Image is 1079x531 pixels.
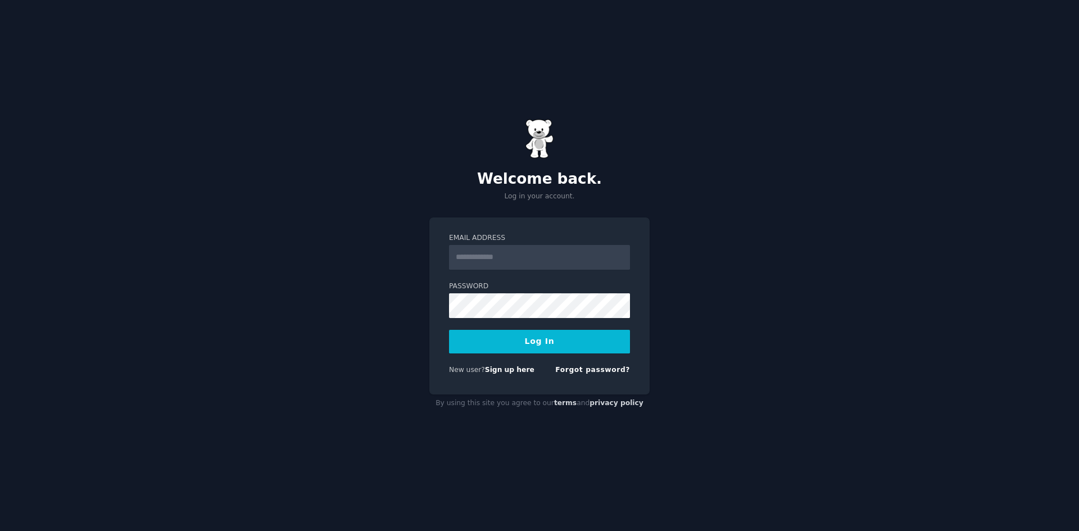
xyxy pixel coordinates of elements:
a: Sign up here [485,366,534,374]
div: By using this site you agree to our and [429,394,650,412]
label: Email Address [449,233,630,243]
button: Log In [449,330,630,353]
a: privacy policy [590,399,643,407]
h2: Welcome back. [429,170,650,188]
img: Gummy Bear [525,119,554,158]
a: Forgot password? [555,366,630,374]
p: Log in your account. [429,192,650,202]
span: New user? [449,366,485,374]
a: terms [554,399,577,407]
label: Password [449,282,630,292]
